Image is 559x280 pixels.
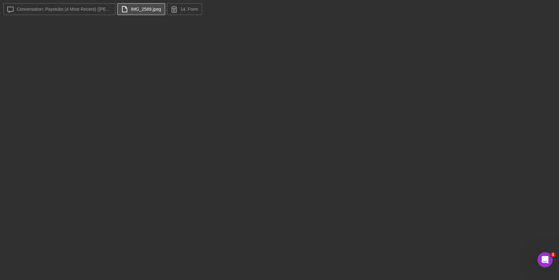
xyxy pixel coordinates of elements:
[117,3,165,15] button: IMG_2589.jpeg
[17,7,112,12] label: Conversation: Paystubs (4 Most Recent) ([PERSON_NAME])
[131,7,161,12] label: IMG_2589.jpeg
[167,3,202,15] button: 14. Form
[3,3,116,15] button: Conversation: Paystubs (4 Most Recent) ([PERSON_NAME])
[550,252,556,257] span: 1
[538,252,553,267] iframe: Intercom live chat
[180,7,198,12] label: 14. Form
